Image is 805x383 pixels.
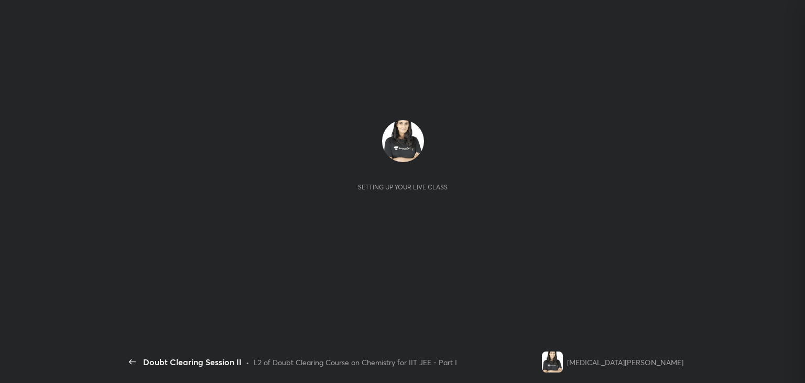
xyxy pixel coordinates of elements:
[358,183,448,191] div: Setting up your live class
[567,357,683,368] div: [MEDICAL_DATA][PERSON_NAME]
[143,356,242,368] div: Doubt Clearing Session II
[246,357,249,368] div: •
[382,120,424,162] img: e2dc86af211748acb2d2b16e8b6580ae.jpg
[542,352,563,373] img: e2dc86af211748acb2d2b16e8b6580ae.jpg
[254,357,457,368] div: L2 of Doubt Clearing Course on Chemistry for IIT JEE - Part I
